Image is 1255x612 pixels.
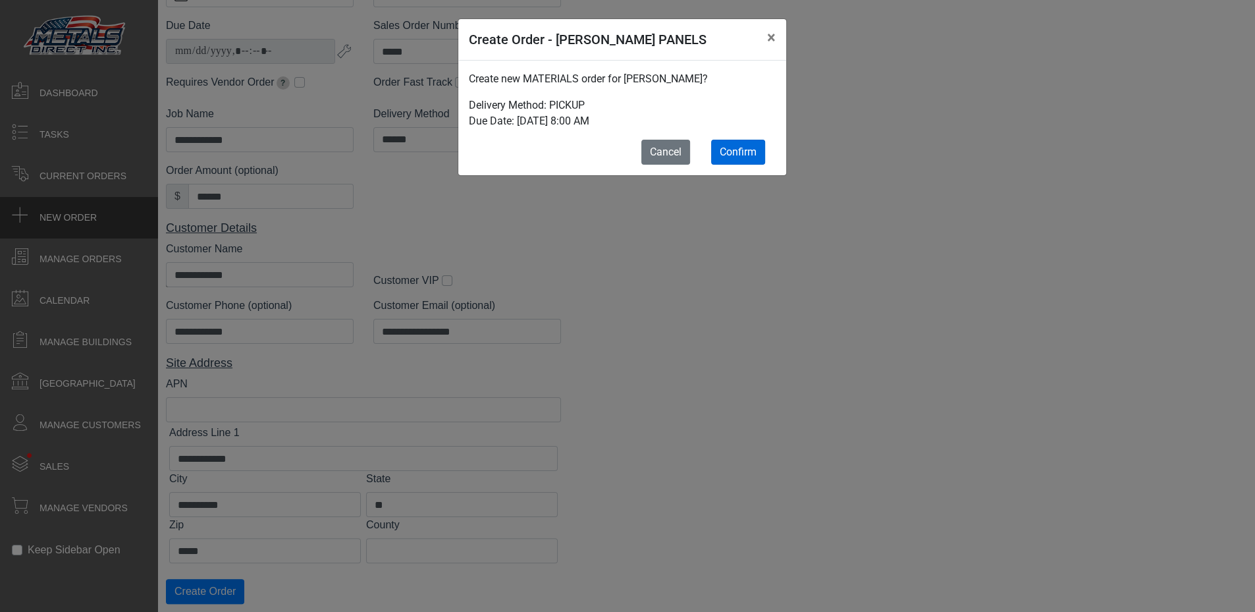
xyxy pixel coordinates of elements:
[469,71,776,87] p: Create new MATERIALS order for [PERSON_NAME]?
[757,19,786,56] button: Close
[469,30,707,49] h5: Create Order - [PERSON_NAME] PANELS
[720,146,757,158] span: Confirm
[469,97,776,129] p: Delivery Method: PICKUP Due Date: [DATE] 8:00 AM
[641,140,690,165] button: Cancel
[711,140,765,165] button: Confirm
